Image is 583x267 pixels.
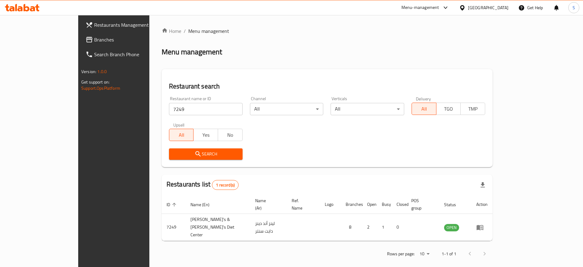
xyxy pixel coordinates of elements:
[320,195,341,214] th: Logo
[439,104,458,113] span: TGO
[414,104,434,113] span: All
[401,4,439,11] div: Menu-management
[221,131,240,139] span: No
[218,129,243,141] button: No
[460,103,485,115] button: TMP
[173,123,185,127] label: Upsell
[377,214,392,241] td: 1
[250,214,287,241] td: لينز أند دينز دايت سنتر
[169,148,243,160] button: Search
[169,82,485,91] h2: Restaurant search
[475,178,490,192] div: Export file
[169,129,194,141] button: All
[81,47,175,62] a: Search Branch Phone
[97,68,107,76] span: 1.0.0
[174,150,238,158] span: Search
[196,131,216,139] span: Yes
[444,224,459,231] span: OPEN
[416,96,431,101] label: Delivery
[212,180,239,190] div: Total records count
[417,249,432,259] div: Rows per page:
[468,4,508,11] div: [GEOGRAPHIC_DATA]
[81,78,109,86] span: Get support on:
[436,103,461,115] button: TGO
[392,195,406,214] th: Closed
[412,103,436,115] button: All
[444,201,464,208] span: Status
[341,195,362,214] th: Branches
[442,250,456,258] p: 1-1 of 1
[411,197,432,212] span: POS group
[94,51,171,58] span: Search Branch Phone
[162,195,493,241] table: enhanced table
[81,32,175,47] a: Branches
[362,214,377,241] td: 2
[162,47,222,57] h2: Menu management
[186,214,251,241] td: [PERSON_NAME]'s & [PERSON_NAME]'s Diet Center
[81,18,175,32] a: Restaurants Management
[188,27,229,35] span: Menu management
[250,103,324,115] div: All
[190,201,217,208] span: Name (En)
[331,103,404,115] div: All
[169,103,243,115] input: Search for restaurant name or ID..
[184,27,186,35] li: /
[193,129,218,141] button: Yes
[167,180,239,190] h2: Restaurants list
[362,195,377,214] th: Open
[471,195,493,214] th: Action
[292,197,313,212] span: Ref. Name
[172,131,191,139] span: All
[94,21,171,29] span: Restaurants Management
[94,36,171,43] span: Branches
[377,195,392,214] th: Busy
[255,197,279,212] span: Name (Ar)
[476,224,488,231] div: Menu
[387,250,415,258] p: Rows per page:
[392,214,406,241] td: 0
[81,84,120,92] a: Support.OpsPlatform
[573,4,575,11] span: S
[212,182,238,188] span: 1 record(s)
[81,68,96,76] span: Version:
[341,214,362,241] td: 8
[463,104,483,113] span: TMP
[167,201,178,208] span: ID
[162,27,493,35] nav: breadcrumb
